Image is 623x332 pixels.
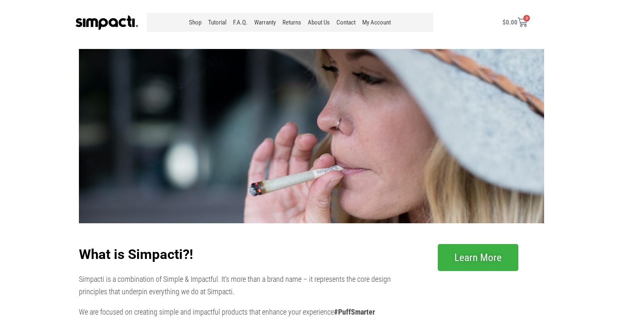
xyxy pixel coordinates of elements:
[523,15,530,22] span: 0
[186,13,205,32] a: Shop
[79,49,544,223] img: Even Pack Even Burn
[279,13,304,32] a: Returns
[493,12,537,32] a: $0.00 0
[79,246,193,262] b: What is Simpacti?!
[503,19,506,26] span: $
[230,13,251,32] a: F.A.Q.
[79,273,406,298] p: Simpacti is a combination of Simple & Impactful. It’s more than a brand name – it represents the ...
[438,244,518,271] a: Learn More
[359,13,394,32] a: My Account
[251,13,279,32] a: Warranty
[79,308,375,316] span: We are focused on creating simple and impactful products that enhance your experience
[334,308,375,316] b: #PuffSmarter
[333,13,359,32] a: Contact
[454,252,502,263] span: Learn More
[205,13,230,32] a: Tutorial
[304,13,333,32] a: About Us
[503,19,518,26] bdi: 0.00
